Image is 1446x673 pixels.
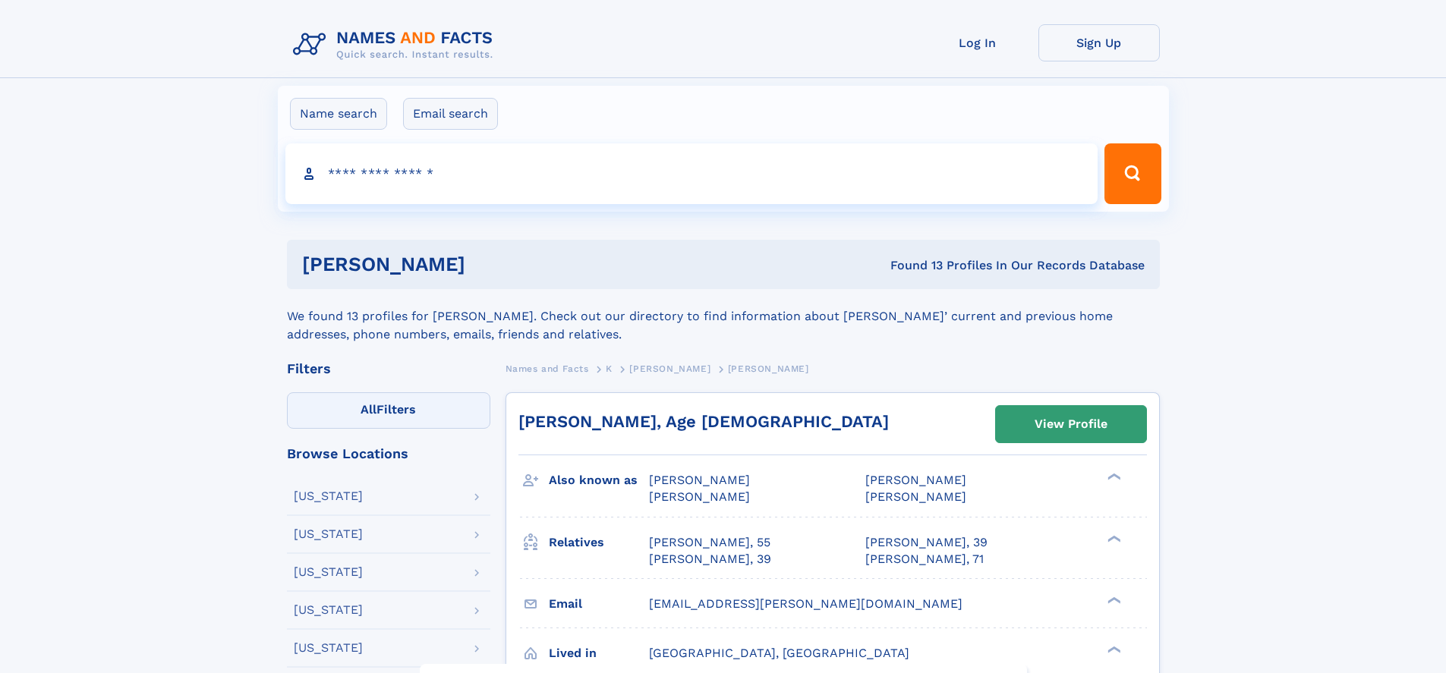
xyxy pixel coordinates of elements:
[629,363,710,374] span: [PERSON_NAME]
[1104,472,1122,482] div: ❯
[678,257,1145,274] div: Found 13 Profiles In Our Records Database
[649,551,771,568] a: [PERSON_NAME], 39
[294,642,363,654] div: [US_STATE]
[518,412,889,431] a: [PERSON_NAME], Age [DEMOGRAPHIC_DATA]
[1104,533,1122,543] div: ❯
[549,640,649,666] h3: Lived in
[287,392,490,429] label: Filters
[996,406,1146,442] a: View Profile
[285,143,1098,204] input: search input
[361,402,376,417] span: All
[649,473,750,487] span: [PERSON_NAME]
[294,566,363,578] div: [US_STATE]
[403,98,498,130] label: Email search
[549,467,649,493] h3: Also known as
[1104,143,1161,204] button: Search Button
[506,359,589,378] a: Names and Facts
[649,489,750,504] span: [PERSON_NAME]
[1035,407,1107,442] div: View Profile
[1104,644,1122,654] div: ❯
[549,530,649,555] h3: Relatives
[290,98,387,130] label: Name search
[865,473,966,487] span: [PERSON_NAME]
[865,534,988,551] a: [PERSON_NAME], 39
[728,363,809,374] span: [PERSON_NAME]
[649,534,770,551] a: [PERSON_NAME], 55
[1104,595,1122,605] div: ❯
[294,490,363,502] div: [US_STATE]
[549,591,649,617] h3: Email
[629,359,710,378] a: [PERSON_NAME]
[606,363,613,374] span: K
[294,528,363,540] div: [US_STATE]
[865,489,966,504] span: [PERSON_NAME]
[302,255,678,274] h1: [PERSON_NAME]
[287,447,490,461] div: Browse Locations
[294,604,363,616] div: [US_STATE]
[649,646,909,660] span: [GEOGRAPHIC_DATA], [GEOGRAPHIC_DATA]
[1038,24,1160,61] a: Sign Up
[865,551,984,568] a: [PERSON_NAME], 71
[287,289,1160,344] div: We found 13 profiles for [PERSON_NAME]. Check out our directory to find information about [PERSON...
[606,359,613,378] a: K
[287,24,506,65] img: Logo Names and Facts
[287,362,490,376] div: Filters
[917,24,1038,61] a: Log In
[649,596,962,611] span: [EMAIL_ADDRESS][PERSON_NAME][DOMAIN_NAME]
